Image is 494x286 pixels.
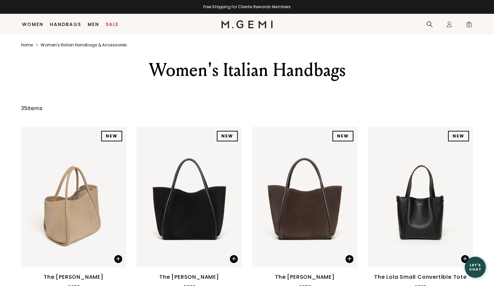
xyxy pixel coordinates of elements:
div: Women's Italian Handbags [133,58,361,82]
div: Let's Chat [465,263,486,271]
div: NEW [332,131,353,141]
img: The Ursula Tote [21,127,126,267]
div: NEW [448,131,469,141]
img: The Lola Small Convertible Tote [368,127,473,267]
div: NEW [217,131,238,141]
a: Sale [106,22,119,27]
span: 0 [466,22,472,29]
div: NEW [101,131,122,141]
a: Women's italian handbags & accessories [41,42,127,48]
div: 35 items [21,105,42,112]
a: Women [22,22,43,27]
a: Home [21,42,33,48]
div: The Lola Small Convertible Tote [374,273,467,281]
div: The [PERSON_NAME] [159,273,219,281]
img: The Ursula Tote [137,127,242,267]
a: Men [88,22,99,27]
a: Handbags [50,22,81,27]
img: M.Gemi [221,20,273,28]
div: The [PERSON_NAME] [44,273,103,281]
div: The [PERSON_NAME] [275,273,335,281]
img: The Ursula Tote [252,127,357,267]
